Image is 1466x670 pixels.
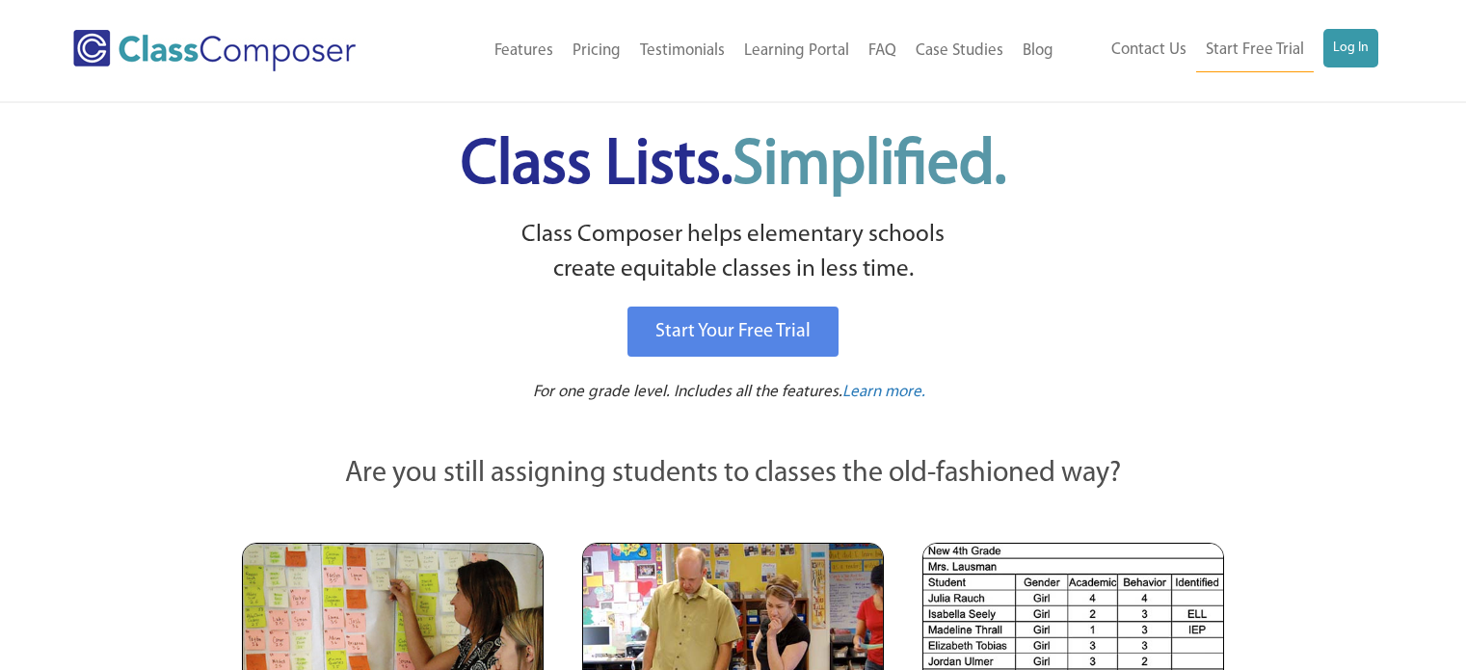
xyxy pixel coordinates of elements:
a: Testimonials [630,30,734,72]
a: Learning Portal [734,30,859,72]
span: For one grade level. Includes all the features. [533,384,842,400]
a: Case Studies [906,30,1013,72]
a: Start Free Trial [1196,29,1314,72]
img: Class Composer [73,30,356,71]
p: Are you still assigning students to classes the old-fashioned way? [242,453,1225,496]
a: Features [485,30,563,72]
a: Pricing [563,30,630,72]
span: Start Your Free Trial [655,322,811,341]
a: Learn more. [842,381,925,405]
a: Blog [1013,30,1063,72]
nav: Header Menu [417,30,1062,72]
span: Class Lists. [461,135,1006,198]
span: Simplified. [733,135,1006,198]
a: Log In [1323,29,1378,67]
a: Start Your Free Trial [627,307,839,357]
nav: Header Menu [1063,29,1378,72]
span: Learn more. [842,384,925,400]
a: FAQ [859,30,906,72]
a: Contact Us [1102,29,1196,71]
p: Class Composer helps elementary schools create equitable classes in less time. [239,218,1228,288]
